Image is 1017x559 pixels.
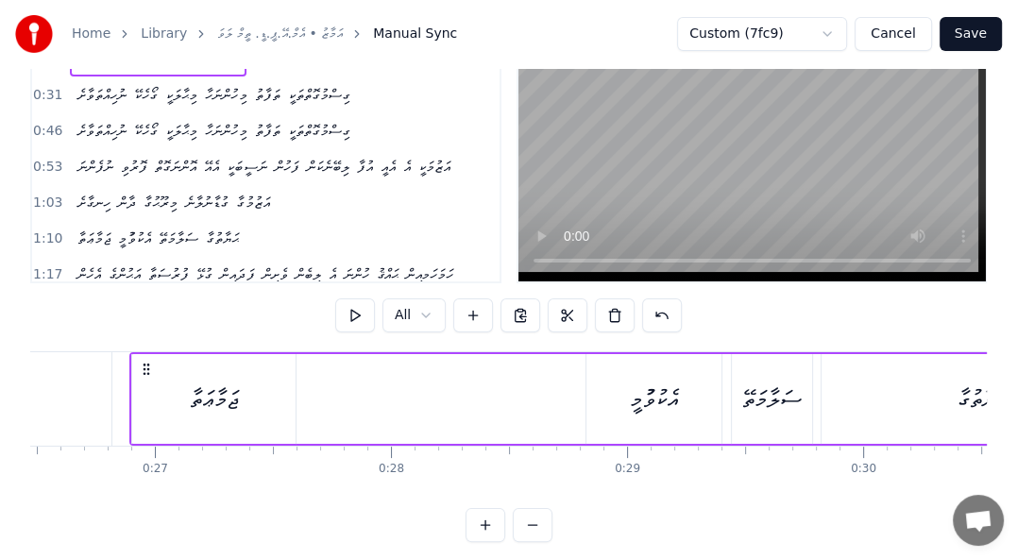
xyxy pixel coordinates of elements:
span: ދާން [116,192,138,213]
span: މިރޫޙުގާ [142,192,179,213]
span: ހުންނަ [341,263,370,285]
span: ޙައްޤު [374,263,399,285]
span: އެއޭ [202,156,221,178]
button: Save [940,17,1002,51]
span: 1:03 [33,194,62,212]
span: ލިބެން [293,263,322,285]
span: މިޙާލަކީ [163,120,199,142]
div: 0:29 [615,462,640,477]
a: Library [141,25,187,43]
span: އުފާ [354,156,374,178]
img: youka [15,15,53,53]
span: އޮންނަގޮތް [153,156,198,178]
span: 1:17 [33,265,62,284]
span: ލިބޭނެކަން [304,156,350,178]
div: 0:30 [851,462,876,477]
span: 1:10 [33,229,62,248]
span: އެ [400,156,412,178]
span: ފޮރުވި [119,156,149,178]
span: އަޙުންގެ [107,263,143,285]
span: އަޒުމަކީ [415,156,451,178]
span: 0:53 [33,158,62,177]
span: ތަފާތު [252,120,281,142]
span: ޙަޔާތުގާ [204,228,241,249]
span: މިހުންނަހާ [203,84,248,106]
span: ނުހިއްތަވާށެ [76,84,128,106]
span: އެއީ [378,156,397,178]
nav: breadcrumb [72,25,457,43]
span: އެ [326,263,337,285]
span: ގޯހެކޭ [132,120,160,142]
span: ގުޑާނުލާނެ [183,192,230,213]
span: ނުހިއްތަވާށެ [76,120,128,142]
span: ގިސްމުގޮތްތަކީ [285,84,351,106]
a: އަމާޒު • އެމް.އޭ.ޕީ.ޑީ. ތީމް ލަވަ [217,25,343,43]
span: ފުރުސަތާ [146,263,191,285]
span: 0:31 [33,86,62,105]
div: ޖަމާޢަތާ [190,381,238,417]
span: އެކުވުުމީ [116,228,153,249]
span: ހަމަހަމއިން [403,263,454,285]
span: ސަލާމަތޭ [157,228,200,249]
span: ހިނގާށެ [76,192,112,213]
div: ޙަޔާތުގާ [957,381,1005,417]
button: Cancel [855,17,931,51]
span: އެހެން [76,263,103,285]
span: ނުފެންނަ [76,156,115,178]
span: ނަސީބަކީ [225,156,268,178]
span: ގިސްމުގޮތްތަކީ [285,120,351,142]
span: ފަހުން [272,156,300,178]
span: ތަފާތު [252,84,281,106]
span: 0:46 [33,122,62,141]
div: 0:28 [379,462,404,477]
span: ގޯހެކޭ [132,84,160,106]
span: ޖަމާޢަތާ [76,228,112,249]
span: Manual Sync [373,25,457,43]
div: އެކުވުުމީ [630,381,679,417]
div: ސަލާމަތޭ [742,381,802,417]
div: 0:27 [143,462,168,477]
span: ވެށިން [260,263,289,285]
a: Home [72,25,110,43]
span: އަޒުމުގާ [234,192,271,213]
span: މިހުންނަހާ [203,120,248,142]
div: Open chat [953,495,1004,546]
span: ގުޅޭ [195,263,214,285]
span: ފަދައިން [218,263,256,285]
span: މިޙާލަކީ [163,84,199,106]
